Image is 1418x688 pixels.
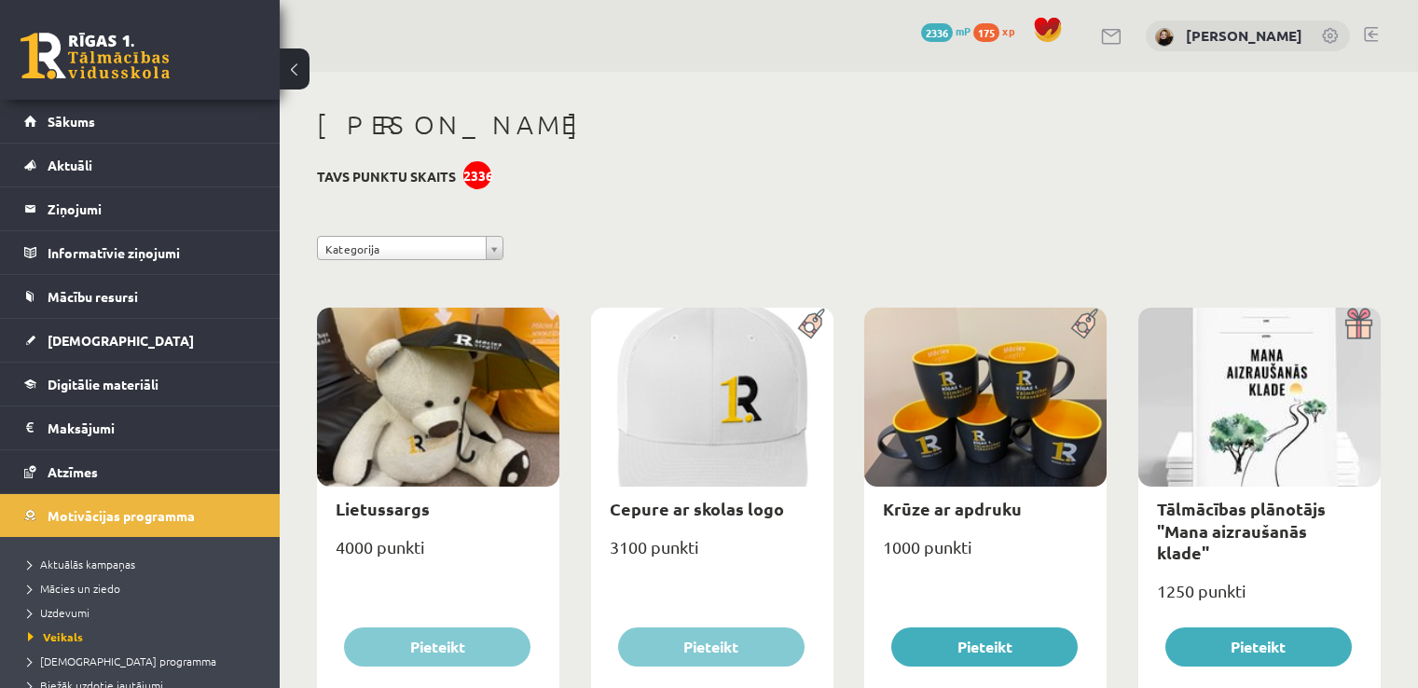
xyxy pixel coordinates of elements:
[344,627,530,667] button: Pieteikt
[48,332,194,349] span: [DEMOGRAPHIC_DATA]
[973,23,1024,38] a: 175 xp
[28,605,89,620] span: Uzdevumi
[28,604,261,621] a: Uzdevumi
[48,187,256,230] legend: Ziņojumi
[1065,308,1107,339] img: Populāra prece
[24,494,256,537] a: Motivācijas programma
[792,308,833,339] img: Populāra prece
[610,498,784,519] a: Cepure ar skolas logo
[1138,575,1381,622] div: 1250 punkti
[1155,28,1174,47] img: Daniela Ūse
[883,498,1022,519] a: Krūze ar apdruku
[1157,498,1326,563] a: Tālmācības plānotājs "Mana aizraušanās klade"
[48,406,256,449] legend: Maksājumi
[48,288,138,305] span: Mācību resursi
[325,237,478,261] span: Kategorija
[48,157,92,173] span: Aktuāli
[317,236,503,260] a: Kategorija
[21,33,170,79] a: Rīgas 1. Tālmācības vidusskola
[1002,23,1014,38] span: xp
[28,580,261,597] a: Mācies un ziedo
[317,109,1381,141] h1: [PERSON_NAME]
[28,556,261,572] a: Aktuālās kampaņas
[24,231,256,274] a: Informatīvie ziņojumi
[48,376,158,392] span: Digitālie materiāli
[28,581,120,596] span: Mācies un ziedo
[317,531,559,578] div: 4000 punkti
[463,161,491,189] div: 2336
[48,113,95,130] span: Sākums
[973,23,999,42] span: 175
[921,23,971,38] a: 2336 mP
[24,100,256,143] a: Sākums
[48,231,256,274] legend: Informatīvie ziņojumi
[956,23,971,38] span: mP
[864,531,1107,578] div: 1000 punkti
[24,275,256,318] a: Mācību resursi
[336,498,430,519] a: Lietussargs
[1186,26,1302,45] a: [PERSON_NAME]
[24,187,256,230] a: Ziņojumi
[618,627,805,667] button: Pieteikt
[28,654,216,668] span: [DEMOGRAPHIC_DATA] programma
[24,406,256,449] a: Maksājumi
[1165,627,1352,667] button: Pieteikt
[28,557,135,571] span: Aktuālās kampaņas
[24,319,256,362] a: [DEMOGRAPHIC_DATA]
[48,463,98,480] span: Atzīmes
[317,169,456,185] h3: Tavs punktu skaits
[24,363,256,406] a: Digitālie materiāli
[24,144,256,186] a: Aktuāli
[48,507,195,524] span: Motivācijas programma
[24,450,256,493] a: Atzīmes
[591,531,833,578] div: 3100 punkti
[1339,308,1381,339] img: Dāvana ar pārsteigumu
[28,628,261,645] a: Veikals
[28,653,261,669] a: [DEMOGRAPHIC_DATA] programma
[921,23,953,42] span: 2336
[891,627,1078,667] button: Pieteikt
[28,629,83,644] span: Veikals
